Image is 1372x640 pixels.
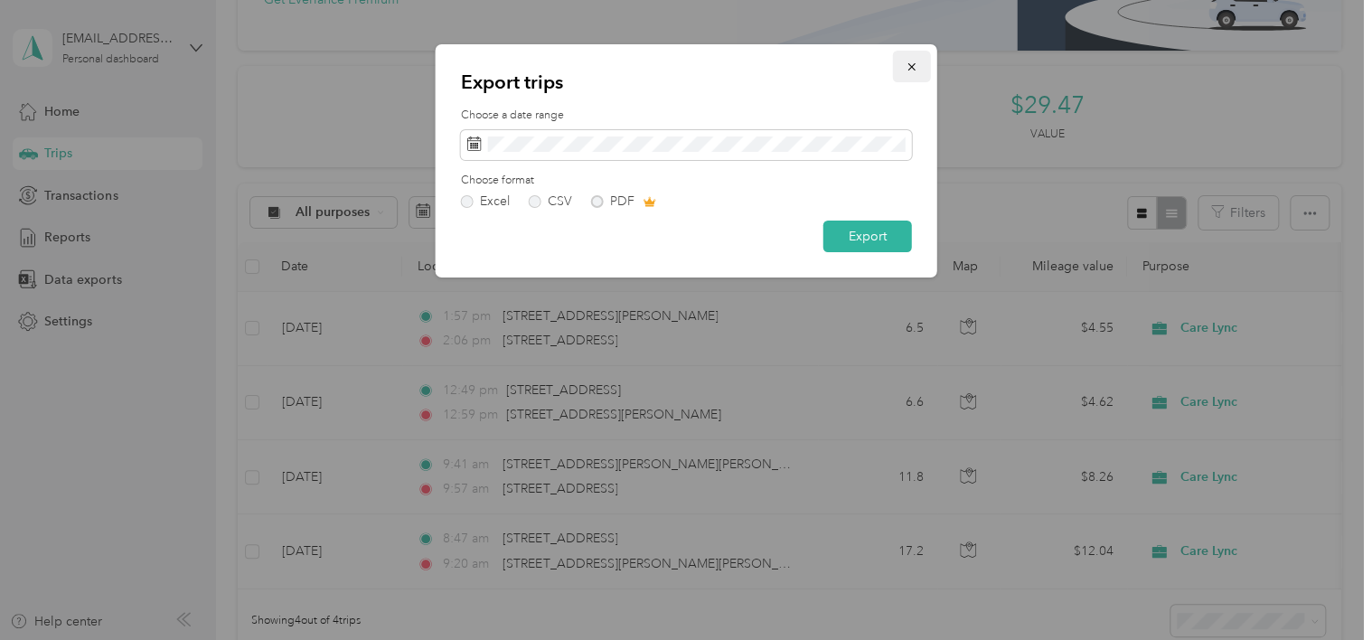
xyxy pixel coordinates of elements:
label: Choose a date range [461,108,912,124]
div: CSV [548,195,572,208]
label: Choose format [461,173,912,189]
div: Excel [480,195,510,208]
p: Export trips [461,70,912,95]
button: Export [823,221,912,252]
iframe: Everlance-gr Chat Button Frame [1271,539,1372,640]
